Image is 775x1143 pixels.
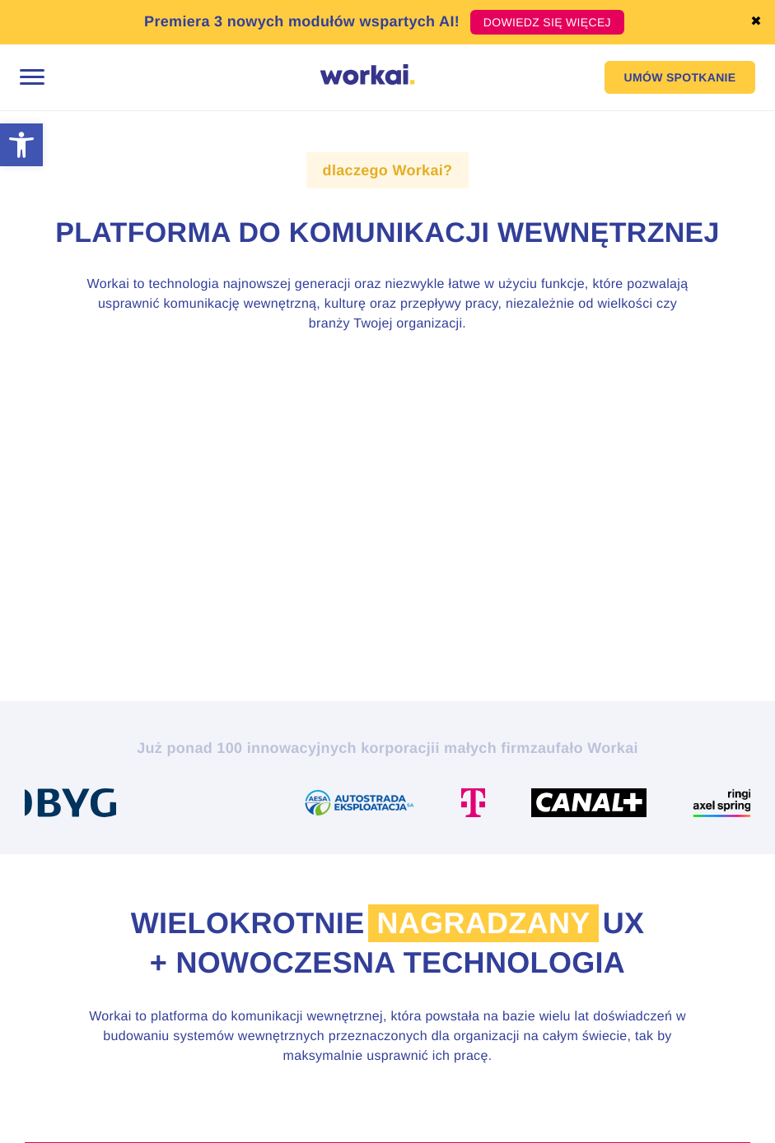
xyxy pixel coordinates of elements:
[470,10,624,35] a: DOWIEDZ SIĘ WIĘCEJ
[25,215,750,253] h1: Platforma do komunikacji wewnętrznej
[605,61,756,94] a: UMÓW SPOTKANIE
[306,152,469,188] label: dlaczego Workai?
[368,904,598,942] span: nagradzany
[144,11,460,33] p: Premiera 3 nowych modułów wspartych AI!
[78,275,696,334] h3: Workai to technologia najnowszej generacji oraz niezwykle łatwe w użyciu funkcje, które pozwalają...
[78,1007,696,1066] h3: Workai to platforma do komunikacji wewnętrznej, która powstała na bazie wielu lat doświadczeń w b...
[25,904,750,983] h2: Wielokrotnie UX + nowoczesna technologia
[750,16,762,29] a: ✖
[25,738,750,758] h2: Już ponad 100 innowacyjnych korporacji zaufało Workai
[435,740,530,756] i: i małych firm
